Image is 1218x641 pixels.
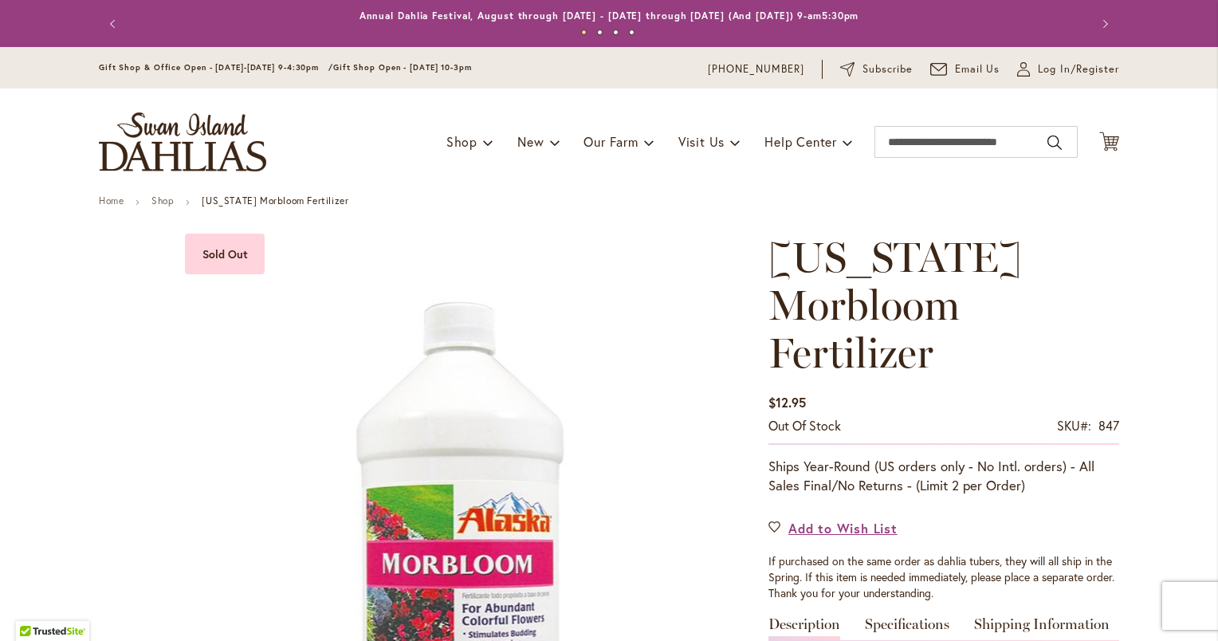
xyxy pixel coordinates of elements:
[629,29,635,35] button: 4 of 4
[768,457,1119,495] p: Ships Year-Round (US orders only - No Intl. orders) - All Sales Final/No Returns - (Limit 2 per O...
[446,133,477,150] span: Shop
[517,133,544,150] span: New
[788,519,898,537] span: Add to Wish List
[764,133,837,150] span: Help Center
[865,617,949,640] a: Specifications
[768,553,1119,601] div: If purchased on the same order as dahlia tubers, they will all ship in the Spring. If this item i...
[202,195,348,206] strong: [US_STATE] Morbloom Fertilizer
[768,617,840,640] a: Description
[597,29,603,35] button: 2 of 4
[768,519,898,537] a: Add to Wish List
[768,394,806,411] span: $12.95
[99,112,266,171] a: store logo
[862,61,913,77] span: Subscribe
[1038,61,1119,77] span: Log In/Register
[1098,417,1119,435] div: 847
[708,61,804,77] a: [PHONE_NUMBER]
[930,61,1000,77] a: Email Us
[99,62,333,73] span: Gift Shop & Office Open - [DATE]-[DATE] 9-4:30pm /
[360,10,859,22] a: Annual Dahlia Festival, August through [DATE] - [DATE] through [DATE] (And [DATE]) 9-am5:30pm
[955,61,1000,77] span: Email Us
[581,29,587,35] button: 1 of 4
[1057,417,1091,434] strong: SKU
[613,29,619,35] button: 3 of 4
[583,133,638,150] span: Our Farm
[1087,8,1119,40] button: Next
[99,195,124,206] a: Home
[768,417,841,434] span: Out of stock
[185,234,265,274] div: Sold Out
[768,232,1022,378] span: [US_STATE] Morbloom Fertilizer
[768,417,841,435] div: Availability
[974,617,1110,640] a: Shipping Information
[840,61,913,77] a: Subscribe
[151,195,174,206] a: Shop
[333,62,472,73] span: Gift Shop Open - [DATE] 10-3pm
[1017,61,1119,77] a: Log In/Register
[678,133,725,150] span: Visit Us
[99,8,131,40] button: Previous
